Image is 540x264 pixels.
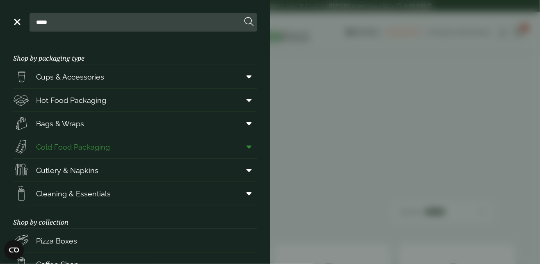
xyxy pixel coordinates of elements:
h3: Shop by packaging type [13,41,257,65]
span: Cold Food Packaging [36,141,110,152]
img: Deli_box.svg [13,92,30,108]
a: Cups & Accessories [13,65,257,88]
img: Paper_carriers.svg [13,115,30,132]
span: Bags & Wraps [36,118,84,129]
span: Cutlery & Napkins [36,165,98,176]
button: Open CMP widget [4,240,24,260]
h3: Shop by collection [13,205,257,229]
a: Cleaning & Essentials [13,182,257,205]
img: open-wipe.svg [13,185,30,202]
span: Hot Food Packaging [36,95,106,106]
img: Sandwich_box.svg [13,139,30,155]
img: Cutlery.svg [13,162,30,178]
a: Pizza Boxes [13,229,257,252]
img: Pizza_boxes.svg [13,232,30,249]
a: Cold Food Packaging [13,135,257,158]
a: Cutlery & Napkins [13,159,257,182]
span: Pizza Boxes [36,235,77,246]
span: Cleaning & Essentials [36,188,111,199]
img: PintNhalf_cup.svg [13,68,30,85]
a: Bags & Wraps [13,112,257,135]
span: Cups & Accessories [36,71,104,82]
a: Hot Food Packaging [13,89,257,112]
